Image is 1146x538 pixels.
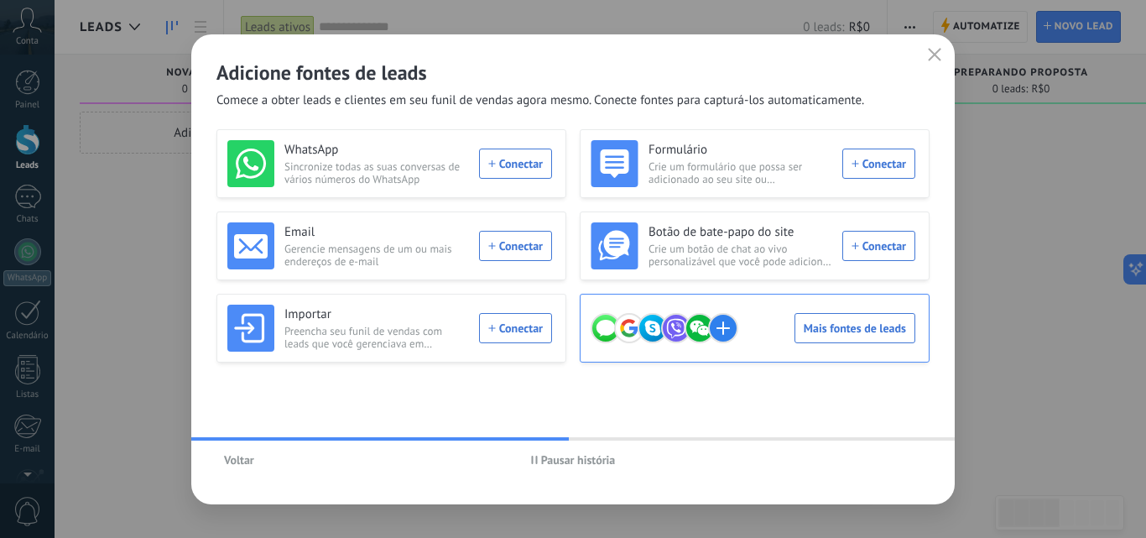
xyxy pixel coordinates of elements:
[284,224,469,241] h3: Email
[216,447,262,473] button: Voltar
[541,454,616,466] span: Pausar história
[284,142,469,159] h3: WhatsApp
[216,92,864,109] span: Comece a obter leads e clientes em seu funil de vendas agora mesmo. Conecte fontes para capturá-l...
[284,306,469,323] h3: Importar
[649,243,832,268] span: Crie um botão de chat ao vivo personalizável que você pode adicionar ao seu site
[284,325,469,350] span: Preencha seu funil de vendas com leads que você gerenciava em planilhas
[649,160,832,185] span: Crie um formulário que possa ser adicionado ao seu site ou compartilhado como um link
[284,243,469,268] span: Gerencie mensagens de um ou mais endereços de e-mail
[284,160,469,185] span: Sincronize todas as suas conversas de vários números do WhatsApp
[224,454,254,466] span: Voltar
[649,224,832,241] h3: Botão de bate-papo do site
[524,447,623,473] button: Pausar história
[649,142,832,159] h3: Formulário
[216,60,930,86] h2: Adicione fontes de leads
